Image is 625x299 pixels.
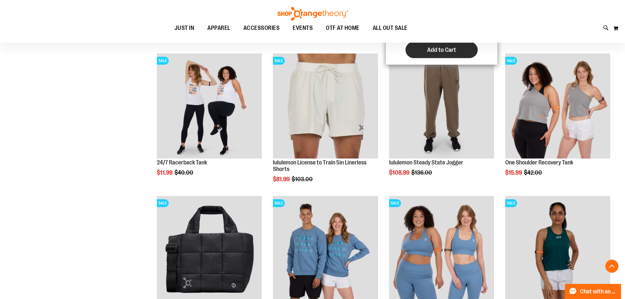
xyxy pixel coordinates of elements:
img: Main view of One Shoulder Recovery Tank [505,53,610,159]
div: product [502,50,614,193]
div: product [154,50,265,193]
span: SALE [157,57,169,65]
a: One Shoulder Recovery Tank [505,159,573,166]
a: lululemon License to Train 5in Linerless ShortsSALE [273,53,378,160]
span: $42.00 [524,169,543,176]
button: Back To Top [605,260,618,273]
img: Shop Orangetheory [277,7,349,21]
span: JUST IN [175,21,195,35]
span: APPAREL [207,21,230,35]
button: Chat with an Expert [565,284,621,299]
span: Chat with an Expert [580,288,617,295]
span: SALE [389,199,401,207]
span: OTF AT HOME [326,21,360,35]
img: lululemon Steady State Jogger [389,53,494,159]
a: 24/7 Racerback Tank [157,159,207,166]
span: SALE [505,57,517,65]
button: Add to Cart [406,42,478,58]
span: $81.99 [273,176,291,182]
span: ALL OUT SALE [373,21,407,35]
span: $136.00 [411,169,433,176]
span: SALE [157,199,169,207]
span: $40.00 [175,169,194,176]
span: SALE [273,57,285,65]
a: 24/7 Racerback TankSALE [157,53,262,160]
span: $11.99 [157,169,174,176]
span: $108.99 [389,169,410,176]
img: 24/7 Racerback Tank [157,53,262,159]
span: $103.00 [292,176,314,182]
div: product [270,50,381,199]
span: Add to Cart [427,46,456,53]
a: lululemon Steady State JoggerSALE [389,53,494,160]
span: SALE [273,199,285,207]
span: SALE [505,199,517,207]
span: $15.99 [505,169,523,176]
a: lululemon Steady State Jogger [389,159,463,166]
a: lululemon License to Train 5in Linerless Shorts [273,159,366,172]
a: Main view of One Shoulder Recovery TankSALE [505,53,610,160]
img: lululemon License to Train 5in Linerless Shorts [273,53,378,159]
span: EVENTS [293,21,313,35]
div: product [386,50,497,193]
span: ACCESSORIES [243,21,280,35]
